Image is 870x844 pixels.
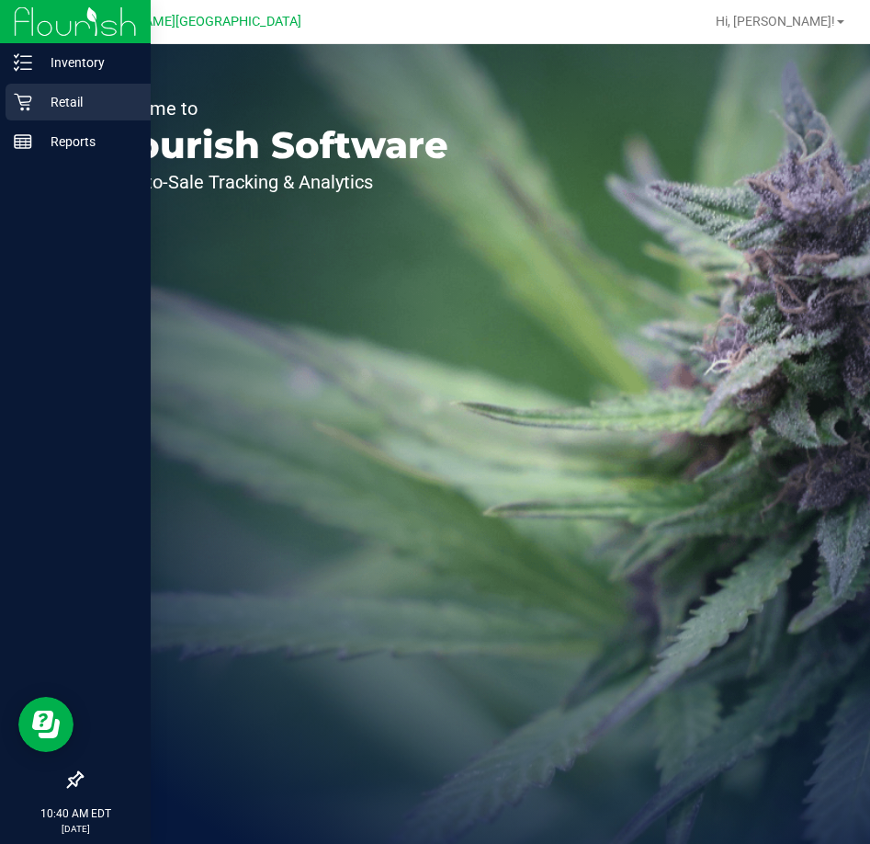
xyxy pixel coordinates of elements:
[8,822,142,836] p: [DATE]
[99,127,448,164] p: Flourish Software
[32,131,142,153] p: Reports
[18,697,73,752] iframe: Resource center
[99,99,448,118] p: Welcome to
[32,51,142,74] p: Inventory
[14,93,32,111] inline-svg: Retail
[8,805,142,822] p: 10:40 AM EDT
[99,173,448,191] p: Seed-to-Sale Tracking & Analytics
[74,14,301,29] span: [PERSON_NAME][GEOGRAPHIC_DATA]
[14,53,32,72] inline-svg: Inventory
[14,132,32,151] inline-svg: Reports
[32,91,142,113] p: Retail
[716,14,835,29] span: Hi, [PERSON_NAME]!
